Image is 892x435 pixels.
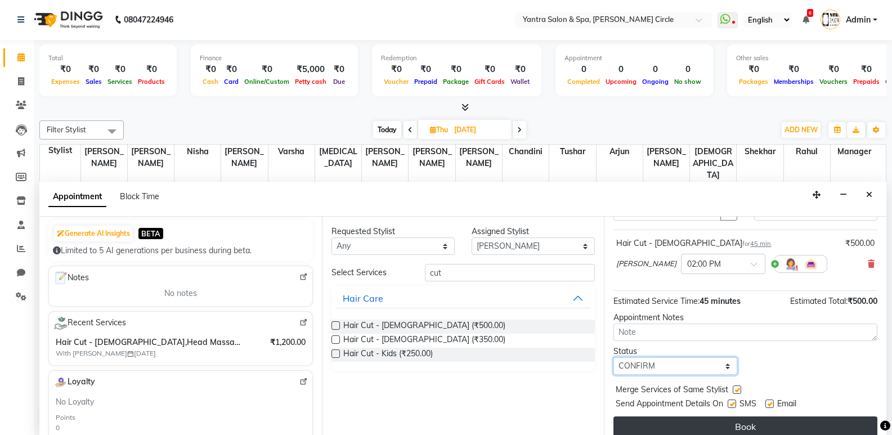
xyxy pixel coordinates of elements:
[120,191,159,201] span: Block Time
[616,258,676,270] span: [PERSON_NAME]
[807,9,813,17] span: 6
[105,63,135,76] div: ₹0
[739,398,756,412] span: SMS
[83,63,105,76] div: ₹0
[564,63,603,76] div: 0
[643,145,689,171] span: [PERSON_NAME]
[331,226,455,237] div: Requested Stylist
[315,145,361,171] span: [MEDICAL_DATA]
[48,53,168,63] div: Total
[381,78,411,86] span: Voucher
[381,53,532,63] div: Redemption
[336,288,591,308] button: Hair Care
[850,63,882,76] div: ₹0
[40,145,80,156] div: Stylist
[549,145,595,159] span: Tushar
[200,78,221,86] span: Cash
[411,78,440,86] span: Prepaid
[785,125,818,134] span: ADD NEW
[56,396,94,408] span: No Loyalty
[440,78,472,86] span: Package
[736,63,771,76] div: ₹0
[362,145,408,171] span: [PERSON_NAME]
[47,125,86,134] span: Filter Stylist
[105,78,135,86] span: Services
[81,145,127,171] span: [PERSON_NAME]
[292,63,329,76] div: ₹5,000
[241,78,292,86] span: Online/Custom
[124,4,173,35] b: 08047224946
[53,375,95,389] span: Loyalty
[736,78,771,86] span: Packages
[456,145,502,171] span: [PERSON_NAME]
[777,398,796,412] span: Email
[29,4,106,35] img: logo
[56,412,75,423] div: Points
[270,337,306,348] span: ₹1,200.00
[268,145,315,159] span: Varsha
[425,264,595,281] input: Search by service name
[343,320,505,334] span: Hair Cut - [DEMOGRAPHIC_DATA] (₹500.00)
[330,78,348,86] span: Due
[427,125,451,134] span: Thu
[343,292,383,305] div: Hair Care
[54,226,133,241] button: Generate AI Insights
[472,63,508,76] div: ₹0
[790,296,848,306] span: Estimated Total:
[616,398,723,412] span: Send Appointment Details On
[846,14,871,26] span: Admin
[817,78,850,86] span: Vouchers
[508,78,532,86] span: Wallet
[850,78,882,86] span: Prepaids
[241,63,292,76] div: ₹0
[782,122,821,138] button: ADD NEW
[821,10,840,29] img: Admin
[603,63,639,76] div: 0
[817,63,850,76] div: ₹0
[53,316,126,330] span: Recent Services
[292,78,329,86] span: Petty cash
[48,78,83,86] span: Expenses
[56,337,243,348] span: Hair Cut - [DEMOGRAPHIC_DATA],Head Massage,Hair Wash & Conditioning
[671,78,704,86] span: No show
[409,145,455,171] span: [PERSON_NAME]
[174,145,221,159] span: Nisha
[343,348,433,362] span: Hair Cut - Kids (₹250.00)
[440,63,472,76] div: ₹0
[138,228,163,239] span: BETA
[56,348,196,358] span: With [PERSON_NAME] [DATE]
[48,63,83,76] div: ₹0
[848,296,877,306] span: ₹500.00
[135,78,168,86] span: Products
[53,245,308,257] div: Limited to 5 AI generations per business during beta.
[343,334,505,348] span: Hair Cut - [DEMOGRAPHIC_DATA] (₹350.00)
[56,423,60,433] div: 0
[613,312,877,324] div: Appointment Notes
[804,257,818,271] img: Interior.png
[200,53,349,63] div: Finance
[221,78,241,86] span: Card
[700,296,741,306] span: 45 minutes
[329,63,349,76] div: ₹0
[564,78,603,86] span: Completed
[690,145,736,182] span: [DEMOGRAPHIC_DATA]
[613,346,737,357] div: Status
[831,145,877,159] span: Manager
[771,78,817,86] span: Memberships
[771,63,817,76] div: ₹0
[128,145,174,171] span: [PERSON_NAME]
[200,63,221,76] div: ₹0
[221,63,241,76] div: ₹0
[221,145,267,171] span: [PERSON_NAME]
[508,63,532,76] div: ₹0
[845,237,875,249] div: ₹500.00
[603,78,639,86] span: Upcoming
[48,187,106,207] span: Appointment
[373,121,401,138] span: Today
[472,78,508,86] span: Gift Cards
[411,63,440,76] div: ₹0
[53,271,89,285] span: Notes
[451,122,507,138] input: 2025-09-04
[164,288,197,299] span: No notes
[784,257,797,271] img: Hairdresser.png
